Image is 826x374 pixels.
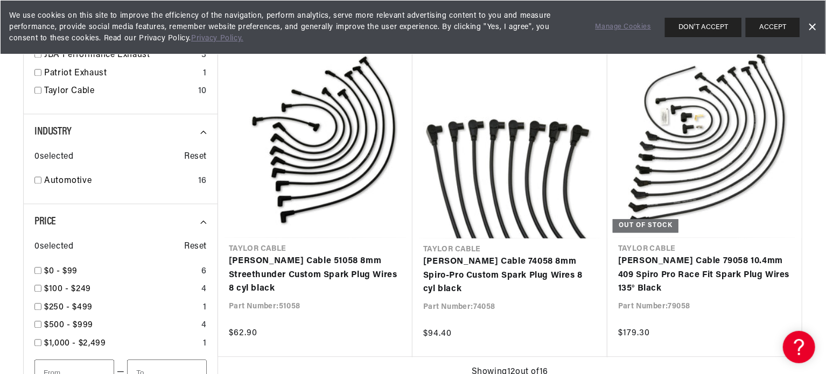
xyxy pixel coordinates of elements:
[201,48,207,62] div: 3
[44,84,194,98] a: Taylor Cable
[201,283,207,297] div: 4
[44,174,194,188] a: Automotive
[184,150,207,164] span: Reset
[34,216,56,227] span: Price
[9,10,580,44] span: We use cookies on this site to improve the efficiency of the navigation, perform analytics, serve...
[203,301,207,315] div: 1
[229,255,402,296] a: [PERSON_NAME] Cable 51058 8mm Streethunder Custom Spark Plug Wires 8 cyl black
[44,321,93,329] span: $500 - $999
[34,126,72,137] span: Industry
[191,34,243,43] a: Privacy Policy.
[184,240,207,254] span: Reset
[198,84,207,98] div: 10
[618,255,791,296] a: [PERSON_NAME] Cable 79058 10.4mm 409 Spiro Pro Race Fit Spark Plug Wires 135° Black
[44,267,78,276] span: $0 - $99
[44,303,93,312] span: $250 - $499
[804,19,820,36] a: Dismiss Banner
[44,67,199,81] a: Patriot Exhaust
[44,48,197,62] a: JBA Performance Exhaust
[201,319,207,333] div: 4
[203,337,207,351] div: 1
[203,67,207,81] div: 1
[596,22,651,33] a: Manage Cookies
[198,174,207,188] div: 16
[34,240,73,254] span: 0 selected
[201,265,207,279] div: 6
[423,255,597,297] a: [PERSON_NAME] Cable 74058 8mm Spiro-Pro Custom Spark Plug Wires 8 cyl black
[34,150,73,164] span: 0 selected
[44,339,106,348] span: $1,000 - $2,499
[665,18,741,37] button: DON'T ACCEPT
[44,285,91,293] span: $100 - $249
[746,18,800,37] button: ACCEPT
